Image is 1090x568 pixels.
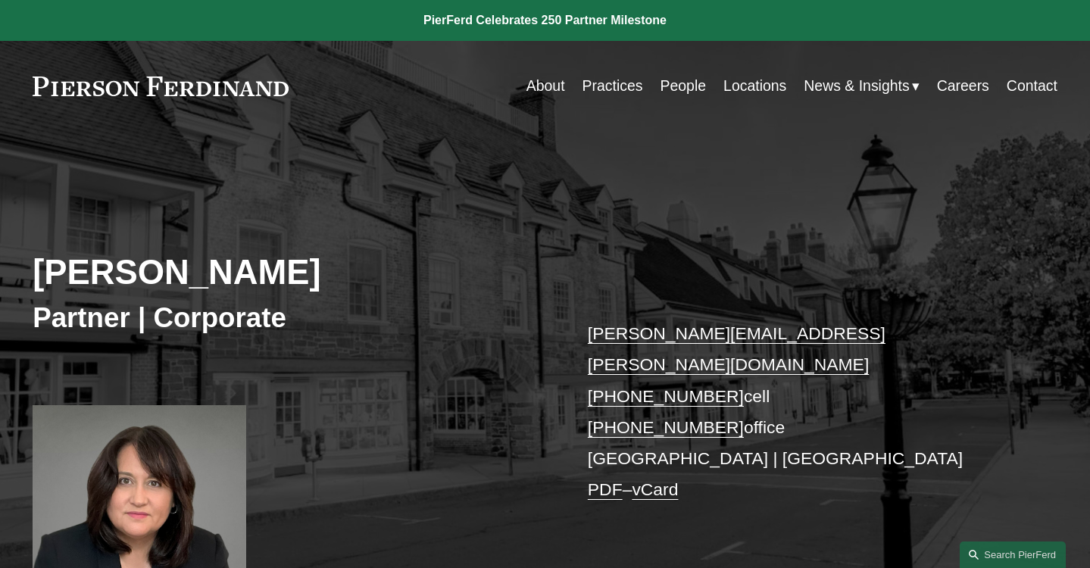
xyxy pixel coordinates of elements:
a: People [661,71,707,101]
a: Contact [1007,71,1057,101]
h3: Partner | Corporate [33,301,545,335]
a: [PHONE_NUMBER] [588,386,744,406]
a: Practices [582,71,643,101]
a: folder dropdown [804,71,919,101]
span: News & Insights [804,73,909,99]
a: About [526,71,565,101]
a: PDF [588,479,623,499]
a: Search this site [960,541,1066,568]
a: Locations [723,71,786,101]
a: vCard [632,479,678,499]
a: [PHONE_NUMBER] [588,417,744,437]
h2: [PERSON_NAME] [33,252,545,294]
p: cell office [GEOGRAPHIC_DATA] | [GEOGRAPHIC_DATA] – [588,318,1015,505]
a: [PERSON_NAME][EMAIL_ADDRESS][PERSON_NAME][DOMAIN_NAME] [588,323,885,374]
a: Careers [937,71,989,101]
